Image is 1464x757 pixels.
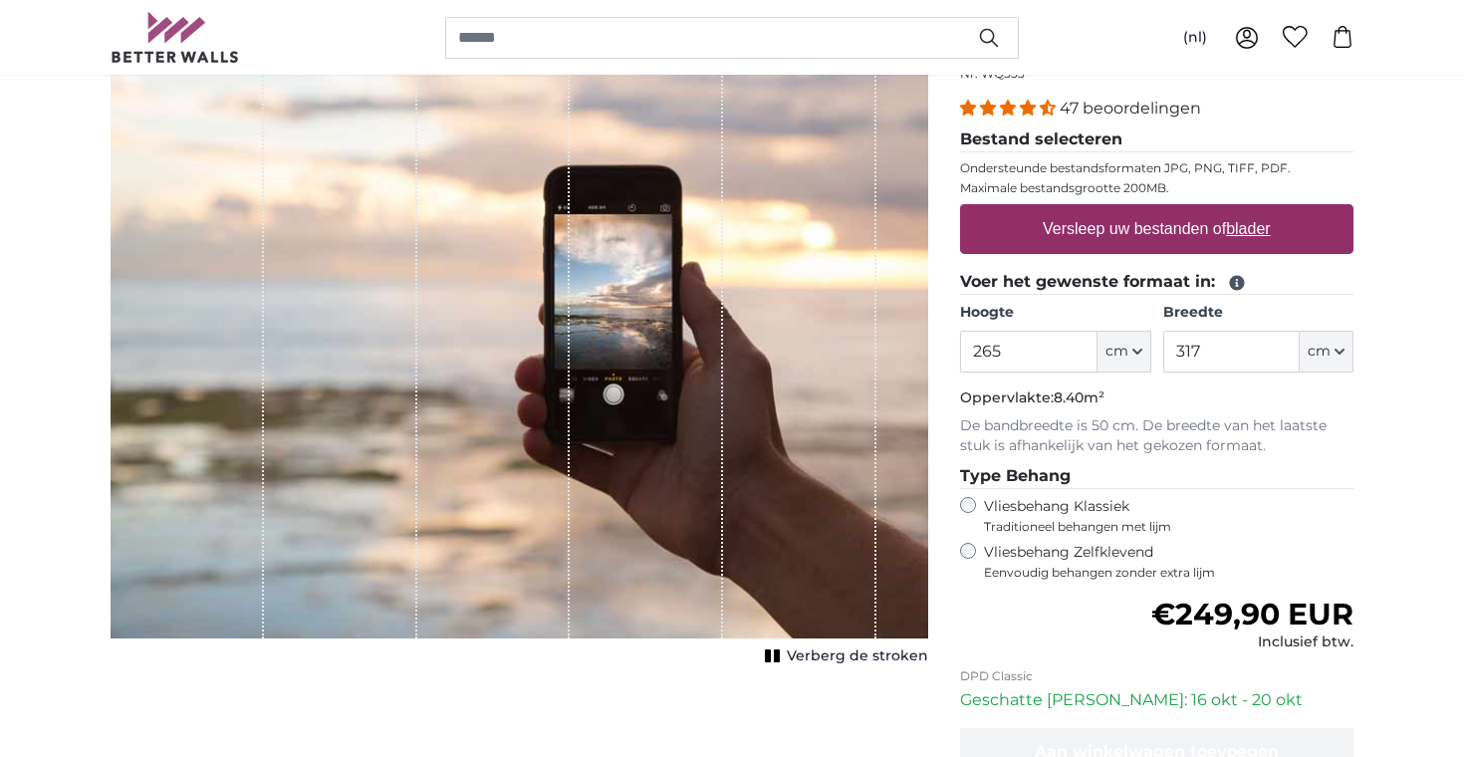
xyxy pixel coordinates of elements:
span: cm [1105,342,1128,362]
div: 1 of 1 [111,25,928,670]
span: 4.38 stars [960,99,1060,118]
legend: Bestand selecteren [960,127,1353,152]
p: Ondersteunde bestandsformaten JPG, PNG, TIFF, PDF. [960,160,1353,176]
label: Vliesbehang Klassiek [984,497,1317,535]
label: Hoogte [960,303,1150,323]
p: Oppervlakte: [960,388,1353,408]
label: Versleep uw bestanden of [1035,209,1279,249]
span: €249,90 EUR [1151,596,1353,632]
legend: Voer het gewenste formaat in: [960,270,1353,295]
button: cm [1300,331,1353,373]
p: De bandbreedte is 50 cm. De breedte van het laatste stuk is afhankelijk van het gekozen formaat. [960,416,1353,456]
img: Betterwalls [111,12,240,63]
span: cm [1308,342,1331,362]
button: cm [1098,331,1151,373]
label: Breedte [1163,303,1353,323]
span: Traditioneel behangen met lijm [984,519,1317,535]
div: Inclusief btw. [1151,632,1353,652]
p: Geschatte [PERSON_NAME]: 16 okt - 20 okt [960,688,1353,712]
p: Maximale bestandsgrootte 200MB. [960,180,1353,196]
button: Verberg de stroken [759,642,928,670]
label: Vliesbehang Zelfklevend [984,543,1353,581]
p: DPD Classic [960,668,1353,684]
u: blader [1226,220,1270,237]
span: Verberg de stroken [787,646,928,666]
legend: Type Behang [960,464,1353,489]
span: 8.40m² [1054,388,1104,406]
span: Eenvoudig behangen zonder extra lijm [984,565,1353,581]
button: (nl) [1167,20,1223,56]
span: 47 beoordelingen [1060,99,1201,118]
